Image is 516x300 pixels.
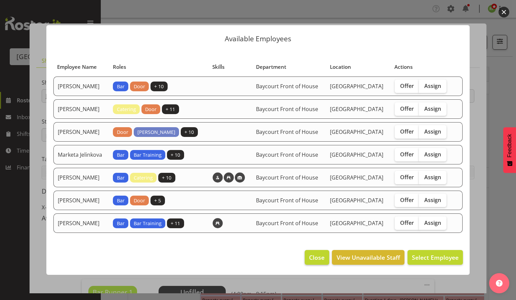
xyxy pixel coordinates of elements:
[53,77,109,96] td: [PERSON_NAME]
[424,219,441,226] span: Assign
[113,63,126,71] span: Roles
[184,129,194,136] span: + 10
[162,174,171,182] span: + 10
[256,128,318,136] span: Baycourt Front of House
[117,151,125,159] span: Bar
[496,280,503,287] img: help-xxl-2.png
[53,99,109,119] td: [PERSON_NAME]
[134,151,162,159] span: Bar Training
[400,83,414,89] span: Offer
[400,219,414,226] span: Offer
[400,128,414,135] span: Offer
[145,106,157,113] span: Door
[330,105,383,113] span: [GEOGRAPHIC_DATA]
[154,83,164,90] span: + 10
[117,129,128,136] span: Door
[337,253,400,262] span: View Unavailable Staff
[117,174,125,182] span: Bar
[330,83,383,90] span: [GEOGRAPHIC_DATA]
[424,105,441,112] span: Assign
[117,106,136,113] span: Catering
[400,105,414,112] span: Offer
[507,134,513,157] span: Feedback
[424,197,441,203] span: Assign
[400,197,414,203] span: Offer
[134,174,153,182] span: Catering
[400,174,414,181] span: Offer
[256,151,318,158] span: Baycourt Front of House
[134,197,145,204] span: Door
[305,250,329,265] button: Close
[503,127,516,173] button: Feedback - Show survey
[117,83,125,90] span: Bar
[332,250,404,265] button: View Unavailable Staff
[330,197,383,204] span: [GEOGRAPHIC_DATA]
[424,128,441,135] span: Assign
[256,105,318,113] span: Baycourt Front of House
[424,174,441,181] span: Assign
[53,122,109,142] td: [PERSON_NAME]
[424,151,441,158] span: Assign
[166,106,175,113] span: + 11
[330,151,383,158] span: [GEOGRAPHIC_DATA]
[53,145,109,164] td: Marketa Jelinkova
[171,151,180,159] span: + 10
[117,220,125,227] span: Bar
[212,63,224,71] span: Skills
[256,174,318,181] span: Baycourt Front of House
[330,128,383,136] span: [GEOGRAPHIC_DATA]
[117,197,125,204] span: Bar
[53,213,109,233] td: [PERSON_NAME]
[330,219,383,227] span: [GEOGRAPHIC_DATA]
[137,129,175,136] span: [PERSON_NAME]
[256,197,318,204] span: Baycourt Front of House
[134,220,162,227] span: Bar Training
[53,35,463,42] p: Available Employees
[412,253,459,261] span: Select Employee
[407,250,463,265] button: Select Employee
[330,63,351,71] span: Location
[309,253,325,262] span: Close
[400,151,414,158] span: Offer
[171,220,180,227] span: + 11
[154,197,161,204] span: + 5
[256,63,286,71] span: Department
[330,174,383,181] span: [GEOGRAPHIC_DATA]
[57,63,97,71] span: Employee Name
[394,63,413,71] span: Actions
[256,83,318,90] span: Baycourt Front of House
[256,219,318,227] span: Baycourt Front of House
[424,83,441,89] span: Assign
[134,83,145,90] span: Door
[53,191,109,210] td: [PERSON_NAME]
[53,168,109,187] td: [PERSON_NAME]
